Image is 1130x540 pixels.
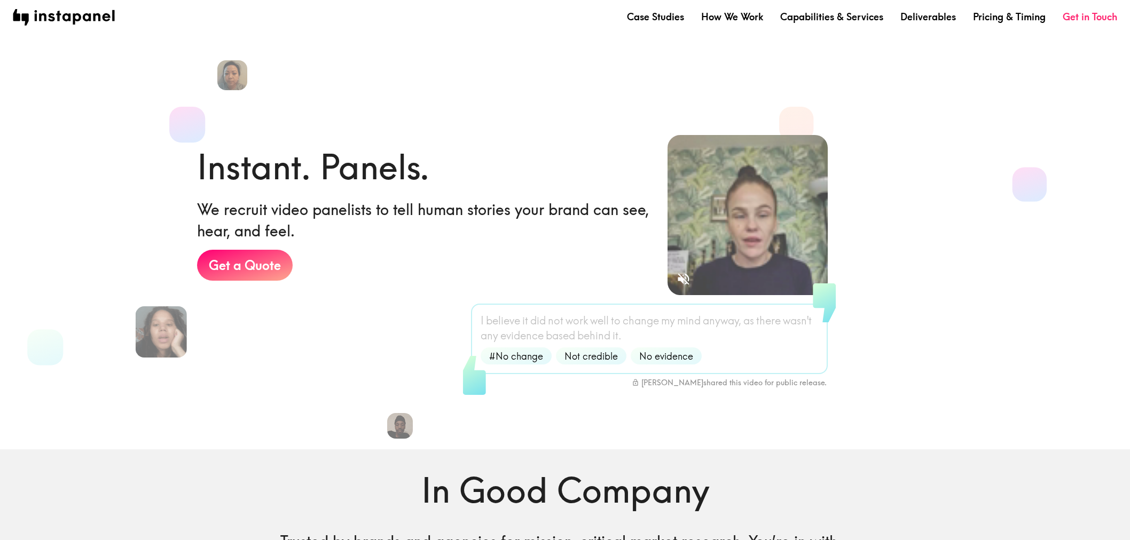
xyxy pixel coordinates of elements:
span: believe [486,313,520,328]
img: Kelly [135,306,186,358]
img: Devon [387,413,413,439]
span: anyway, [703,313,741,328]
span: there [756,313,781,328]
img: Lisa [217,60,247,90]
span: mind [677,313,701,328]
span: No evidence [633,350,700,363]
a: Pricing & Timing [973,10,1046,23]
a: Deliverables [900,10,956,23]
h1: In Good Company [257,466,873,514]
span: evidence [500,328,544,343]
img: instapanel [13,9,115,26]
a: Get a Quote [197,250,293,281]
div: [PERSON_NAME] shared this video for public release. [632,377,827,387]
h6: We recruit video panelists to tell human stories your brand can see, hear, and feel. [197,199,651,241]
h1: Instant. Panels. [197,143,429,191]
span: behind [577,328,610,343]
span: did [530,313,546,328]
span: change [623,313,659,328]
span: work [566,313,588,328]
span: to [611,313,621,328]
span: any [481,328,498,343]
span: it [522,313,528,328]
span: as [743,313,754,328]
span: not [548,313,563,328]
a: Case Studies [627,10,684,23]
span: #No change [483,350,550,363]
span: Not credible [558,350,624,363]
a: Get in Touch [1063,10,1117,23]
span: it. [613,328,622,343]
span: my [661,313,675,328]
button: Sound is off [672,267,695,290]
span: based [546,328,575,343]
a: Capabilities & Services [780,10,883,23]
span: wasn't [783,313,812,328]
a: How We Work [701,10,763,23]
span: I [481,313,484,328]
span: well [590,313,609,328]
